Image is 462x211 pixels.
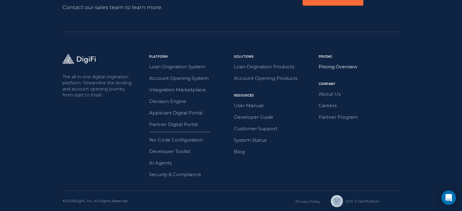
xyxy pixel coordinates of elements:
[149,159,230,167] a: AI Agents
[234,136,315,144] a: System Status
[149,54,230,59] div: Platform
[149,97,230,105] a: Decision Engine
[234,93,315,98] div: Resources
[234,63,315,70] a: Loan Origination Products
[319,81,400,86] div: Company
[149,147,230,155] a: Developer Toolkit
[149,109,230,117] a: Applicant Digital Portal
[149,170,230,178] a: Security & Compliance
[234,101,315,109] a: User Manual
[63,198,128,204] div: © 2025 DigiFi, Inc. All Rights Reserved.
[149,120,230,128] a: Partner Digital Portal
[296,199,320,203] a: Privacy Policy
[63,3,198,12] div: Contact our sales team to learn more.
[234,124,315,132] a: Customer Support
[63,73,133,98] p: The all-in-one digital origination platform. Streamline the lending and account opening journey f...
[149,136,230,144] a: No-Code Configuration
[331,195,371,207] a: SOC 2 Сertification
[319,54,400,59] div: Pricing
[149,63,230,70] a: Loan Origination System
[319,101,400,109] a: Careers
[319,113,400,121] a: Partner Program
[345,198,379,204] div: SOC 2 Сertification
[234,74,315,82] a: Account Opening Products
[149,86,230,94] a: Integration Marketplace
[319,90,400,98] a: About Us
[234,54,315,59] div: Solutions
[319,63,400,70] a: Pricing Overview
[234,113,315,121] a: Developer Guide
[441,190,456,205] div: Open Intercom Messenger
[234,148,315,155] a: Blog
[149,74,230,82] a: Account Opening System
